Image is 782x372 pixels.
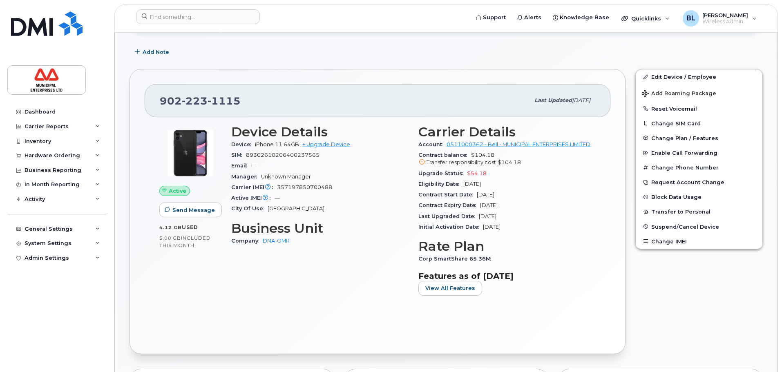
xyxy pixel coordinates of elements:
span: Quicklinks [631,15,661,22]
span: Add Note [143,48,169,56]
h3: Features as of [DATE] [418,271,596,281]
div: Brad Lyons [677,10,762,27]
button: Change IMEI [636,234,762,249]
h3: Rate Plan [418,239,596,254]
span: Email [231,163,251,169]
span: Carrier IMEI [231,184,277,190]
span: Alerts [524,13,541,22]
button: Request Account Change [636,175,762,189]
span: 89302610206400237565 [246,152,320,158]
span: [DATE] [463,181,481,187]
span: iPhone 11 64GB [255,141,299,147]
span: Enable Call Forwarding [651,150,717,156]
span: [DATE] [572,97,590,103]
span: 5.00 GB [159,235,181,241]
span: [DATE] [483,224,500,230]
button: Transfer to Personal [636,204,762,219]
button: Block Data Usage [636,189,762,204]
button: Send Message [159,203,222,217]
button: Enable Call Forwarding [636,145,762,160]
span: [GEOGRAPHIC_DATA] [268,205,324,212]
span: Support [483,13,506,22]
span: $104.18 [498,159,521,165]
button: Reset Voicemail [636,101,762,116]
span: Initial Activation Date [418,224,483,230]
button: View All Features [418,281,482,296]
a: + Upgrade Device [302,141,350,147]
span: Add Roaming Package [642,90,716,98]
span: Suspend/Cancel Device [651,223,719,229]
span: Last Upgraded Date [418,213,479,219]
span: Active IMEI [231,195,275,201]
span: $104.18 [418,152,596,167]
a: Knowledge Base [547,9,615,26]
a: Support [470,9,512,26]
span: included this month [159,235,211,248]
span: — [251,163,257,169]
button: Suspend/Cancel Device [636,219,762,234]
span: SIM [231,152,246,158]
span: Corp SmartShare 65 36M [418,256,495,262]
span: Company [231,238,263,244]
a: Alerts [512,9,547,26]
button: Add Note [130,45,176,59]
span: Knowledge Base [560,13,609,22]
span: 357197850700488 [277,184,332,190]
span: 223 [182,95,208,107]
span: Last updated [534,97,572,103]
span: Unknown Manager [261,174,311,180]
span: Upgrade Status [418,170,467,176]
span: used [182,224,198,230]
span: City Of Use [231,205,268,212]
span: [PERSON_NAME] [702,12,748,18]
h3: Carrier Details [418,125,596,139]
input: Find something... [136,9,260,24]
span: 1115 [208,95,241,107]
span: View All Features [425,284,475,292]
span: Transfer responsibility cost [427,159,496,165]
span: [DATE] [477,192,494,198]
button: Change Phone Number [636,160,762,175]
a: Edit Device / Employee [636,69,762,84]
span: Account [418,141,447,147]
a: DNA-OMR [263,238,290,244]
span: Active [169,187,186,195]
span: Device [231,141,255,147]
span: Change Plan / Features [651,135,718,141]
span: 902 [160,95,241,107]
span: BL [686,13,695,23]
span: Eligibility Date [418,181,463,187]
span: Send Message [172,206,215,214]
div: Quicklinks [616,10,675,27]
button: Change Plan / Features [636,131,762,145]
span: Contract Expiry Date [418,202,480,208]
h3: Device Details [231,125,409,139]
a: 0511000362 - Bell - MUNICIPAL ENTERPRISES LIMITED [447,141,590,147]
img: iPhone_11.jpg [166,129,215,178]
span: — [275,195,280,201]
span: Wireless Admin [702,18,748,25]
span: Contract Start Date [418,192,477,198]
span: 4.12 GB [159,225,182,230]
span: [DATE] [480,202,498,208]
button: Change SIM Card [636,116,762,131]
span: Manager [231,174,261,180]
span: [DATE] [479,213,496,219]
h3: Business Unit [231,221,409,236]
span: Contract balance [418,152,471,158]
button: Add Roaming Package [636,85,762,101]
span: $54.18 [467,170,487,176]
